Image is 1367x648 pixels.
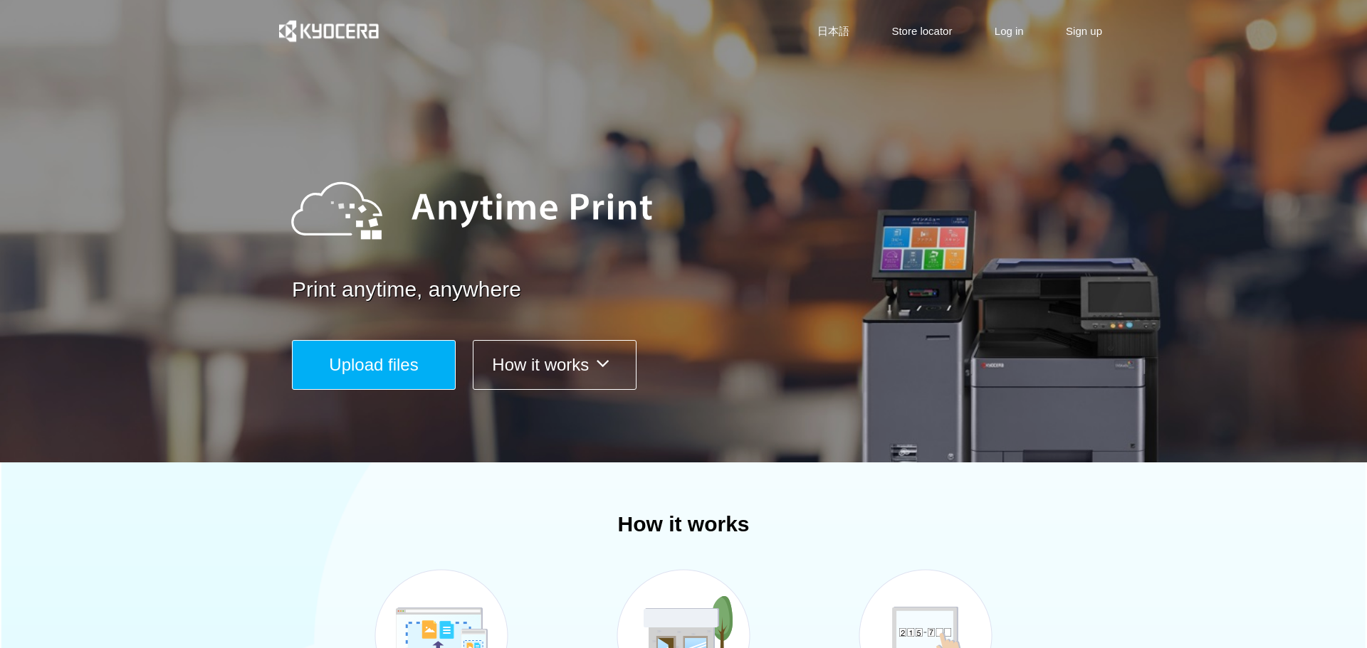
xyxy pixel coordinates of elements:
a: Print anytime, anywhere [292,275,1111,305]
a: Log in [995,23,1024,38]
button: How it works [473,340,637,390]
a: Store locator [891,23,952,38]
button: Upload files [292,340,456,390]
span: Upload files [329,355,418,374]
a: Sign up [1066,23,1102,38]
a: 日本語 [817,23,849,38]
